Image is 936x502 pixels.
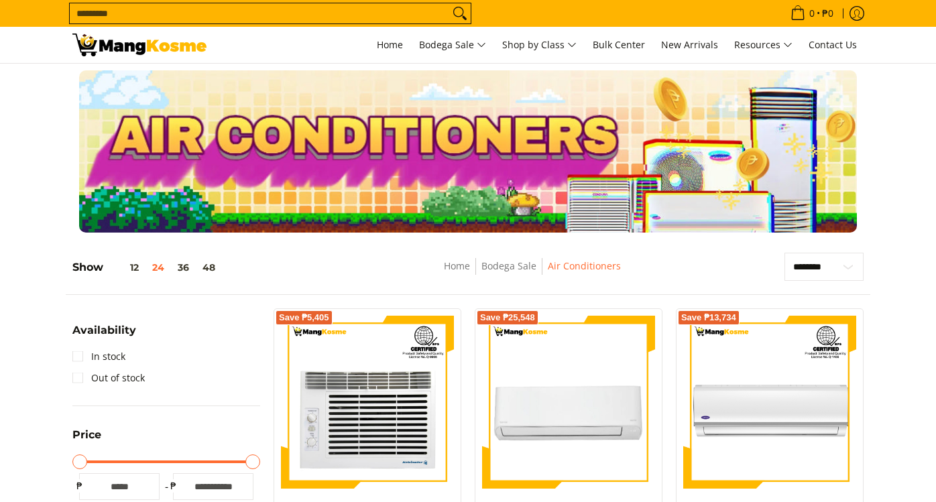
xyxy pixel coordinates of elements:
span: New Arrivals [661,38,718,51]
nav: Main Menu [220,27,864,63]
span: ₱ [72,479,86,493]
a: Home [444,259,470,272]
span: Price [72,430,101,440]
a: In stock [72,346,125,367]
span: Save ₱13,734 [681,314,736,322]
a: Resources [727,27,799,63]
span: ₱ [166,479,180,493]
h5: Show [72,261,222,274]
img: Toshiba 2 HP New Model Split-Type Inverter Air Conditioner (Class A) [482,316,655,489]
a: New Arrivals [654,27,725,63]
span: 0 [807,9,817,18]
span: Save ₱5,405 [279,314,329,322]
span: Bulk Center [593,38,645,51]
a: Air Conditioners [548,259,621,272]
img: Bodega Sale Aircon l Mang Kosme: Home Appliances Warehouse Sale [72,34,207,56]
button: Search [449,3,471,23]
summary: Open [72,430,101,450]
span: Resources [734,37,793,54]
a: Bodega Sale [481,259,536,272]
a: Contact Us [802,27,864,63]
summary: Open [72,325,136,346]
button: 12 [103,262,145,273]
span: Save ₱25,548 [480,314,535,322]
span: • [786,6,837,21]
button: 24 [145,262,171,273]
nav: Breadcrumbs [346,258,719,288]
button: 36 [171,262,196,273]
a: Shop by Class [495,27,583,63]
a: Out of stock [72,367,145,389]
span: Contact Us [809,38,857,51]
span: Bodega Sale [419,37,486,54]
span: Home [377,38,403,51]
img: Kelvinator 0.75 HP Deluxe Eco, Window-Type Air Conditioner (Class A) [281,316,454,489]
span: Availability [72,325,136,336]
a: Home [370,27,410,63]
span: Shop by Class [502,37,577,54]
button: 48 [196,262,222,273]
span: ₱0 [820,9,835,18]
img: Carrier 1.0 HP Optima 3 R32 Split-Type Non-Inverter Air Conditioner (Class A) [683,316,856,489]
a: Bodega Sale [412,27,493,63]
a: Bulk Center [586,27,652,63]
